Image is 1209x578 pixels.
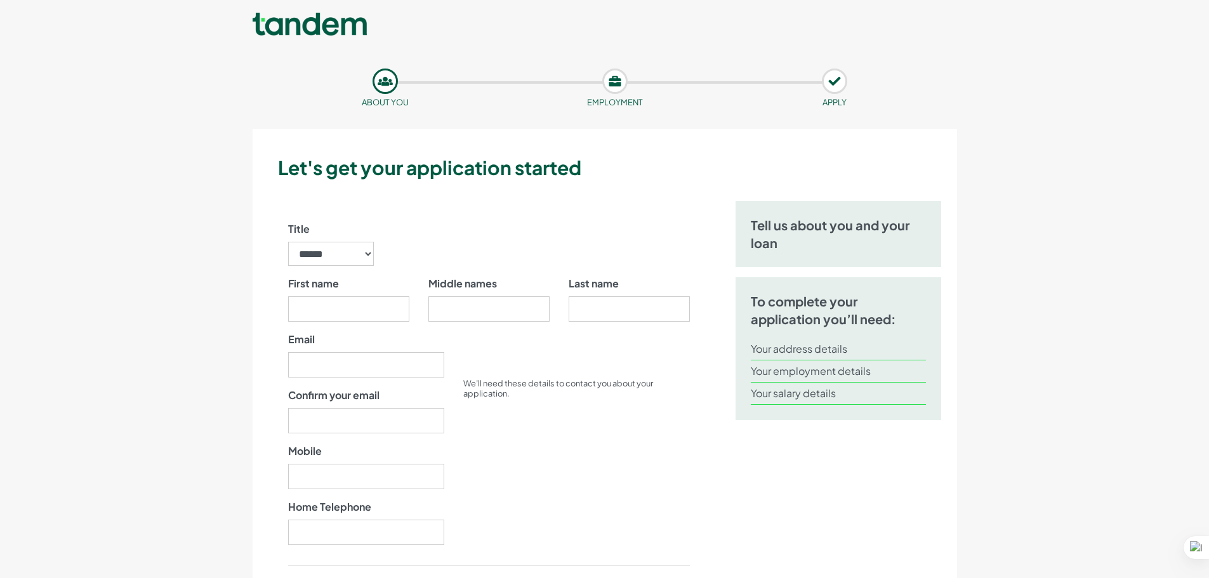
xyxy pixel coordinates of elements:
label: Confirm your email [288,388,380,403]
label: Middle names [428,276,497,291]
label: First name [288,276,339,291]
label: Home Telephone [288,499,371,515]
li: Your salary details [751,383,927,405]
label: Last name [569,276,619,291]
small: APPLY [823,97,847,107]
li: Your employment details [751,360,927,383]
label: Mobile [288,443,322,459]
small: We’ll need these details to contact you about your application. [463,378,653,398]
small: About you [362,97,409,107]
li: Your address details [751,338,927,360]
h5: To complete your application you’ll need: [751,292,927,328]
label: Title [288,221,310,237]
label: Email [288,332,315,347]
h3: Let's get your application started [278,154,952,181]
small: Employment [587,97,643,107]
h5: Tell us about you and your loan [751,216,927,252]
